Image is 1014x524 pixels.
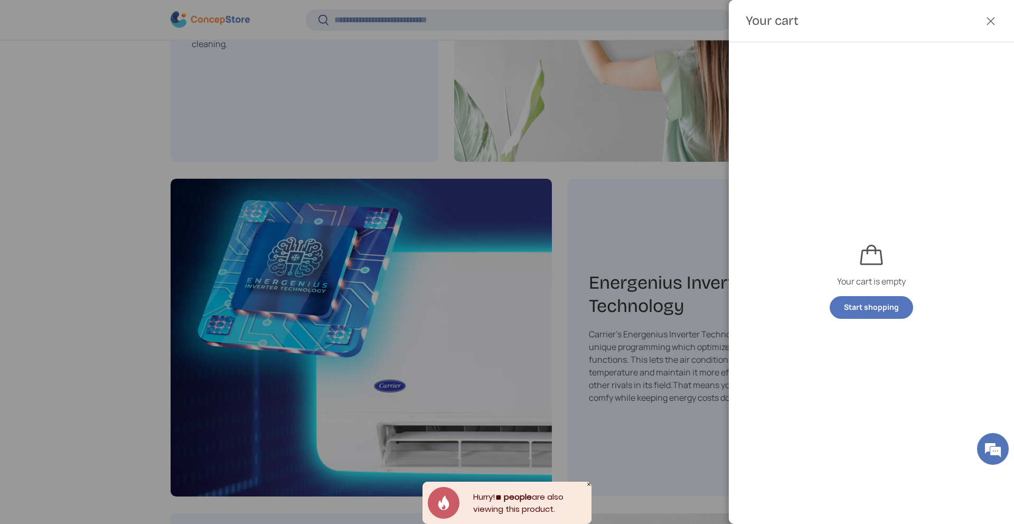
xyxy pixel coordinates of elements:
[61,133,146,240] span: We're online!
[746,13,799,29] h2: Your cart
[55,59,177,73] div: Chat with us now
[586,482,591,487] div: Close
[173,5,199,31] div: Minimize live chat window
[5,289,201,326] textarea: Type your message and hit 'Enter'
[830,296,913,319] a: Start shopping
[837,275,906,288] p: Your cart is empty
